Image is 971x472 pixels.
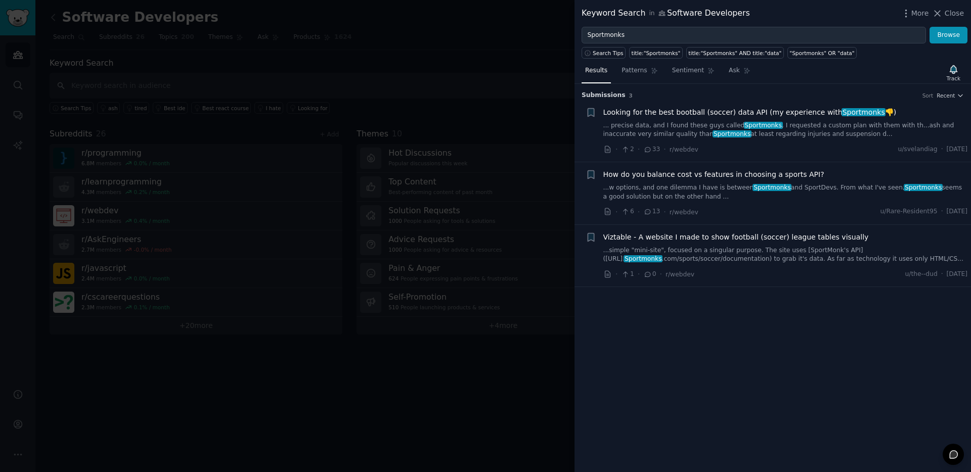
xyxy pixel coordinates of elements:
[632,50,681,57] div: title:"Sportmonks"
[880,207,938,216] span: u/Rare-Resident95
[660,269,662,279] span: ·
[582,91,626,100] span: Submission s
[930,27,967,44] button: Browse
[670,146,698,153] span: r/webdev
[947,207,967,216] span: [DATE]
[615,144,617,155] span: ·
[638,269,640,279] span: ·
[603,107,897,118] span: Looking for the best bootball (soccer) data API (my experience with 👎)
[585,66,607,75] span: Results
[905,270,938,279] span: u/the--dud
[943,62,964,83] button: Track
[666,271,694,278] span: r/webdev
[603,169,824,180] a: How do you balance cost vs features in choosing a sports API?
[664,207,666,217] span: ·
[643,207,660,216] span: 13
[922,92,934,99] div: Sort
[624,255,663,262] span: Sportmonks
[615,207,617,217] span: ·
[842,108,886,116] span: Sportmonks
[618,63,661,83] a: Patterns
[672,66,704,75] span: Sentiment
[744,122,783,129] span: Sportmonks
[901,8,929,19] button: More
[621,145,634,154] span: 2
[941,207,943,216] span: ·
[649,9,654,18] span: in
[629,92,633,99] span: 3
[947,270,967,279] span: [DATE]
[664,144,666,155] span: ·
[582,63,611,83] a: Results
[629,47,683,59] a: title:"Sportmonks"
[686,47,784,59] a: title:"Sportmonks" AND title:"data"
[941,270,943,279] span: ·
[603,183,968,201] a: ...w options, and one dilemma I have is betweenSportmonksand SportDevs. From what I've seen,Sport...
[898,145,937,154] span: u/svelandiag
[593,50,624,57] span: Search Tips
[937,92,955,99] span: Recent
[947,75,960,82] div: Track
[638,207,640,217] span: ·
[643,270,656,279] span: 0
[603,246,968,264] a: ...simple "mini-site", focused on a singular purpose. The site uses [SportMonk's API]([URL].Sport...
[911,8,929,19] span: More
[753,184,791,191] span: Sportmonks
[603,107,897,118] a: Looking for the best bootball (soccer) data API (my experience withSportmonks👎)
[643,145,660,154] span: 33
[932,8,964,19] button: Close
[729,66,740,75] span: Ask
[941,145,943,154] span: ·
[787,47,857,59] a: "Sportmonks" OR "data"
[582,27,926,44] input: Try a keyword related to your business
[937,92,964,99] button: Recent
[621,207,634,216] span: 6
[945,8,964,19] span: Close
[789,50,854,57] div: "Sportmonks" OR "data"
[688,50,781,57] div: title:"Sportmonks" AND title:"data"
[603,232,869,243] a: Viztable - A website I made to show football (soccer) league tables visually
[582,7,750,20] div: Keyword Search Software Developers
[713,130,752,137] span: Sportmonks
[669,63,718,83] a: Sentiment
[638,144,640,155] span: ·
[622,66,647,75] span: Patterns
[725,63,754,83] a: Ask
[603,121,968,139] a: ... precise data, and I found these guys calledSportmonks, I requested a custom plan with them wi...
[582,47,626,59] button: Search Tips
[670,209,698,216] span: r/webdev
[615,269,617,279] span: ·
[947,145,967,154] span: [DATE]
[621,270,634,279] span: 1
[904,184,943,191] span: Sportmonks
